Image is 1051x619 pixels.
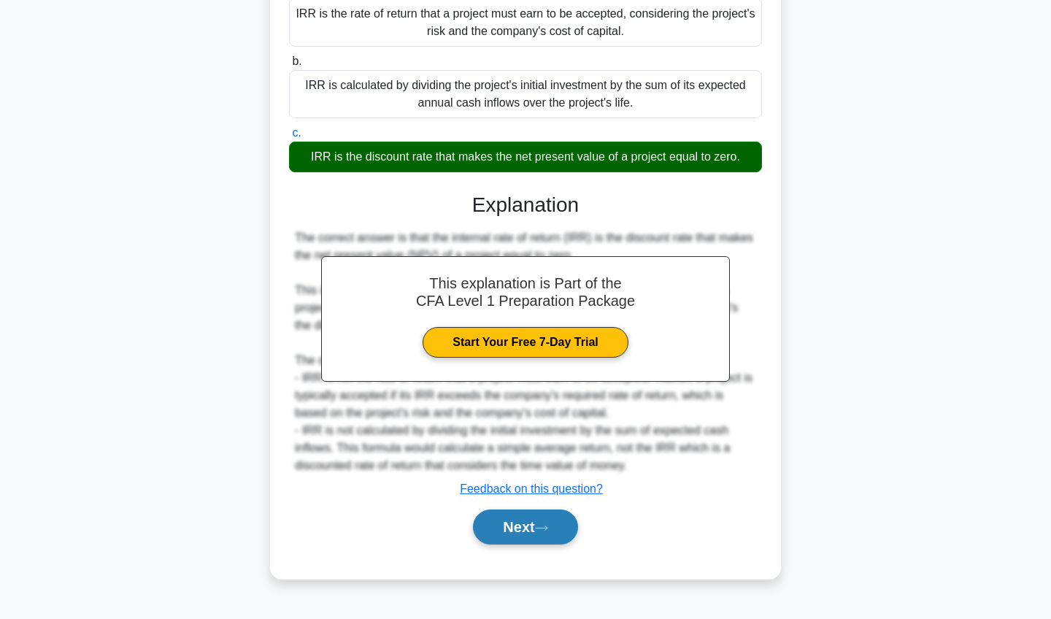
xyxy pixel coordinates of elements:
a: Start Your Free 7-Day Trial [423,327,628,358]
button: Next [473,510,577,545]
span: b. [292,55,301,67]
h3: Explanation [298,193,753,218]
div: The correct answer is that the internal rate of return (IRR) is the discount rate that makes the ... [295,229,756,474]
div: IRR is the discount rate that makes the net present value of a project equal to zero. [289,142,762,172]
div: IRR is calculated by dividing the project's initial investment by the sum of its expected annual ... [289,70,762,118]
a: Feedback on this question? [460,482,603,495]
span: c. [292,126,301,139]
